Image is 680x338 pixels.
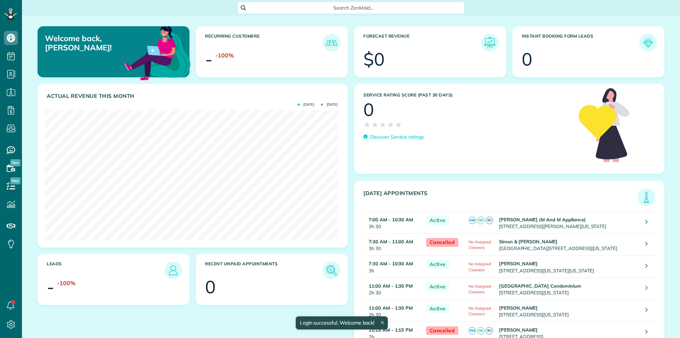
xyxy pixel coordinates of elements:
[522,34,639,51] h3: Instant Booking Form Leads
[205,261,323,279] h3: Recent unpaid appointments
[499,305,538,311] strong: [PERSON_NAME]
[205,278,216,296] div: 0
[477,217,484,224] span: OS
[395,118,402,131] span: ★
[497,278,640,300] td: [STREET_ADDRESS][US_STATE]
[369,327,413,333] strong: 11:15 AM - 1:15 PM
[215,51,234,60] div: -100%
[321,103,338,106] span: [DATE]
[639,190,653,204] img: icon_todays_appointments-901f7ab196bb0bea1936b74009e4eb5ffbc2d2711fa7634e0d609ed5ef32b18b.png
[497,256,640,278] td: [STREET_ADDRESS][US_STATE][US_STATE]
[123,18,192,87] img: dashboard_welcome-42a62b7d889689a78055ac9021e634bf52bae3f8056760290aed330b23ab8690.png
[469,217,476,224] span: KM
[469,284,491,294] span: No Assigned Cleaners
[10,159,21,166] span: New
[369,261,413,266] strong: 7:30 AM - 10:30 AM
[369,239,413,244] strong: 7:30 AM - 11:00 AM
[205,34,323,51] h3: Recurring Customers
[205,50,212,68] div: -
[363,234,423,256] td: 3h 30
[483,35,497,50] img: icon_forecast_revenue-8c13a41c7ed35a8dcfafea3cbb826a0462acb37728057bba2d056411b612bbbe.png
[426,238,459,247] span: Cancelled
[369,283,413,289] strong: 11:00 AM - 1:30 PM
[363,300,423,322] td: 2h 30
[469,261,491,272] span: No Assigned Cleaners
[363,50,385,68] div: $0
[499,261,538,266] strong: [PERSON_NAME]
[295,316,387,329] div: Login successful. Welcome back!
[477,327,484,334] span: OS
[166,263,180,277] img: icon_leads-1bed01f49abd5b7fead27621c3d59655bb73ed531f8eeb49469d10e621d6b896.png
[363,256,423,278] td: 3h
[47,278,54,296] div: -
[469,306,491,316] span: No Assigned Cleaners
[363,190,637,206] h3: [DATE] Appointments
[497,234,640,256] td: [GEOGRAPHIC_DATA][STREET_ADDRESS][US_STATE]
[486,217,493,224] span: BC
[426,216,449,225] span: Active
[522,50,532,68] div: 0
[426,304,449,313] span: Active
[363,93,572,98] h3: Service Rating score (past 30 days)
[486,327,493,334] span: BC
[45,34,141,52] p: Welcome back, [PERSON_NAME]!
[297,103,314,106] span: [DATE]
[324,263,339,277] img: icon_unpaid_appointments-47b8ce3997adf2238b356f14209ab4cced10bd1f174958f3ca8f1d0dd7fffeee.png
[426,260,449,269] span: Active
[499,239,557,244] strong: Simon & [PERSON_NAME]
[426,326,459,335] span: Cancelled
[387,118,395,131] span: ★
[324,35,339,50] img: icon_recurring_customers-cf858462ba22bcd05b5a5880d41d6543d210077de5bb9ebc9590e49fd87d84ed.png
[469,327,476,334] span: KM
[363,212,423,234] td: 3h 30
[499,283,581,289] strong: [GEOGRAPHIC_DATA] Condominium
[363,101,374,118] div: 0
[10,177,21,184] span: New
[497,300,640,322] td: [STREET_ADDRESS][US_STATE]
[363,133,424,141] a: Discover Service ratings
[497,212,640,234] td: [STREET_ADDRESS][PERSON_NAME][US_STATE]
[363,118,371,131] span: ★
[363,34,481,51] h3: Forecast Revenue
[499,217,586,222] strong: [PERSON_NAME] (M And M Appliance)
[369,305,413,311] strong: 11:00 AM - 1:30 PM
[371,118,379,131] span: ★
[379,118,387,131] span: ★
[426,282,449,291] span: Active
[499,327,538,333] strong: [PERSON_NAME]
[57,279,75,287] div: -100%
[363,278,423,300] td: 2h 30
[641,35,655,50] img: icon_form_leads-04211a6a04a5b2264e4ee56bc0799ec3eb69b7e499cbb523a139df1d13a81ae0.png
[47,261,164,279] h3: Leads
[370,133,424,141] p: Discover Service ratings
[47,93,340,99] h3: Actual Revenue this month
[369,217,413,222] strong: 7:00 AM - 10:30 AM
[469,239,491,250] span: No Assigned Cleaners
